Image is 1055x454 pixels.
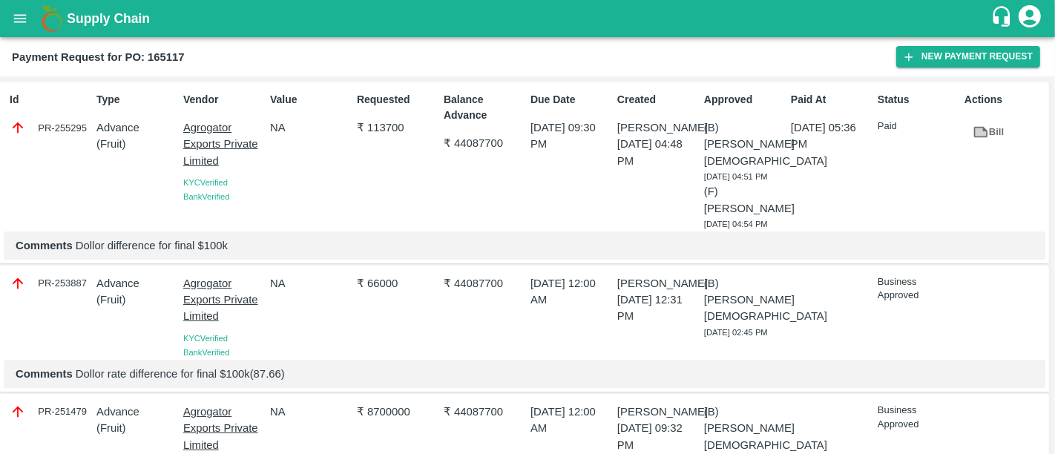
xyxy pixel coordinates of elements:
[12,51,185,63] b: Payment Request for PO: 165117
[270,275,351,292] p: NA
[357,92,438,108] p: Requested
[617,119,698,136] p: [PERSON_NAME]
[530,404,611,437] p: [DATE] 12:00 AM
[444,404,525,420] p: ₹ 44087700
[96,275,177,292] p: Advance
[183,275,264,325] p: Agrogator Exports Private Limited
[704,172,768,181] span: [DATE] 04:51 PM
[617,404,698,420] p: [PERSON_NAME]
[10,119,91,136] div: PR-255295
[183,348,229,357] span: Bank Verified
[878,404,959,431] p: Business Approved
[270,404,351,420] p: NA
[3,1,37,36] button: open drawer
[183,404,264,453] p: Agrogator Exports Private Limited
[183,119,264,169] p: Agrogator Exports Private Limited
[617,292,698,325] p: [DATE] 12:31 PM
[791,119,872,153] p: [DATE] 05:36 PM
[964,119,1012,145] a: Bill
[530,92,611,108] p: Due Date
[16,240,73,251] b: Comments
[617,136,698,169] p: [DATE] 04:48 PM
[704,92,785,108] p: Approved
[96,119,177,136] p: Advance
[10,275,91,292] div: PR-253887
[964,92,1045,108] p: Actions
[16,237,1033,254] p: Dollor difference for final $100k
[37,4,67,33] img: logo
[444,92,525,123] p: Balance Advance
[357,119,438,136] p: ₹ 113700
[704,404,785,453] p: (B) [PERSON_NAME][DEMOGRAPHIC_DATA]
[617,420,698,453] p: [DATE] 09:32 PM
[10,92,91,108] p: Id
[990,5,1016,32] div: customer-support
[270,119,351,136] p: NA
[1016,3,1043,34] div: account of current user
[530,275,611,309] p: [DATE] 12:00 AM
[878,119,959,134] p: Paid
[96,92,177,108] p: Type
[96,292,177,308] p: ( Fruit )
[896,46,1040,68] button: New Payment Request
[617,92,698,108] p: Created
[357,275,438,292] p: ₹ 66000
[878,92,959,108] p: Status
[704,275,785,325] p: (B) [PERSON_NAME][DEMOGRAPHIC_DATA]
[617,275,698,292] p: [PERSON_NAME]
[16,366,1033,382] p: Dollor rate difference for final $100k(87.66)
[96,420,177,436] p: ( Fruit )
[67,8,990,29] a: Supply Chain
[96,404,177,420] p: Advance
[10,404,91,420] div: PR-251479
[183,334,228,343] span: KYC Verified
[67,11,150,26] b: Supply Chain
[704,220,768,228] span: [DATE] 04:54 PM
[530,119,611,153] p: [DATE] 09:30 PM
[183,192,229,201] span: Bank Verified
[357,404,438,420] p: ₹ 8700000
[444,135,525,151] p: ₹ 44087700
[704,119,785,169] p: (B) [PERSON_NAME][DEMOGRAPHIC_DATA]
[878,275,959,303] p: Business Approved
[96,136,177,152] p: ( Fruit )
[444,275,525,292] p: ₹ 44087700
[183,92,264,108] p: Vendor
[16,368,73,380] b: Comments
[270,92,351,108] p: Value
[704,328,768,337] span: [DATE] 02:45 PM
[791,92,872,108] p: Paid At
[704,183,785,217] p: (F) [PERSON_NAME]
[183,178,228,187] span: KYC Verified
